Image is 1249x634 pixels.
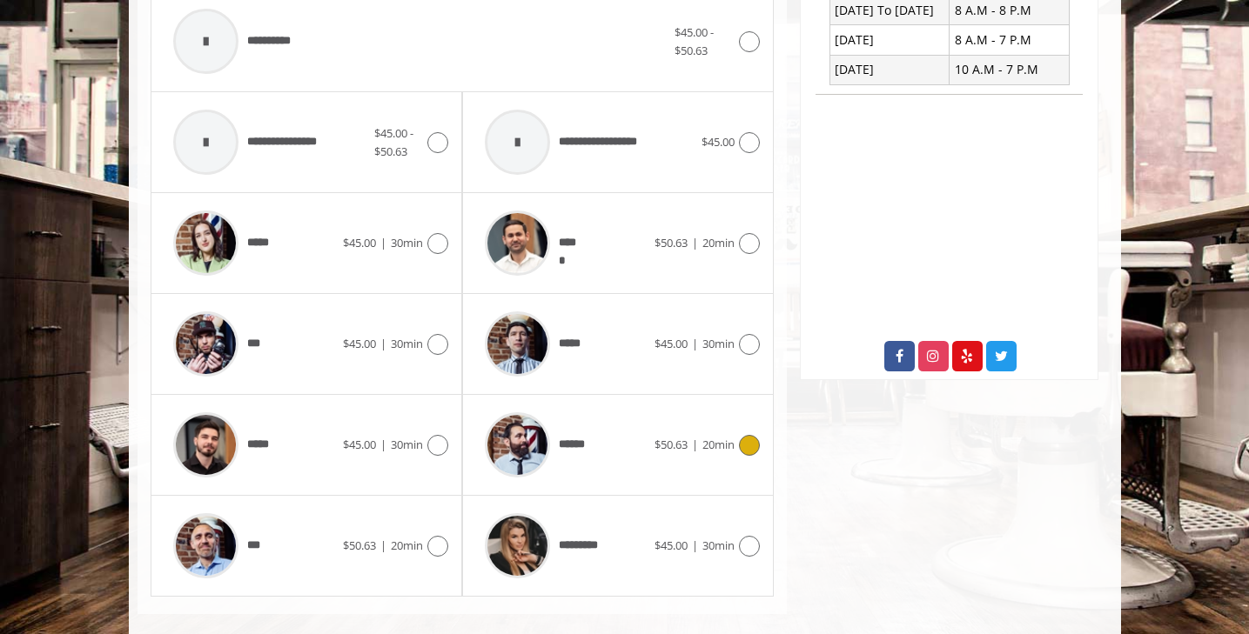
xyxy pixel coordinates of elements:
[702,134,735,150] span: $45.00
[702,537,735,553] span: 30min
[829,25,950,55] td: [DATE]
[702,437,735,452] span: 20min
[391,235,423,250] span: 30min
[702,235,735,250] span: 20min
[380,437,386,452] span: |
[692,537,698,553] span: |
[692,336,698,351] span: |
[374,125,413,159] span: $45.00 - $50.63
[702,336,735,351] span: 30min
[343,336,376,351] span: $45.00
[692,235,698,250] span: |
[655,336,688,351] span: $45.00
[655,235,688,250] span: $50.63
[391,437,423,452] span: 30min
[950,55,1070,84] td: 10 A.M - 7 P.M
[655,437,688,452] span: $50.63
[380,336,386,351] span: |
[380,537,386,553] span: |
[343,537,376,553] span: $50.63
[675,24,714,58] span: $45.00 - $50.63
[692,437,698,452] span: |
[391,537,423,553] span: 20min
[343,235,376,250] span: $45.00
[829,55,950,84] td: [DATE]
[391,336,423,351] span: 30min
[655,537,688,553] span: $45.00
[343,437,376,452] span: $45.00
[950,25,1070,55] td: 8 A.M - 7 P.M
[380,235,386,250] span: |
